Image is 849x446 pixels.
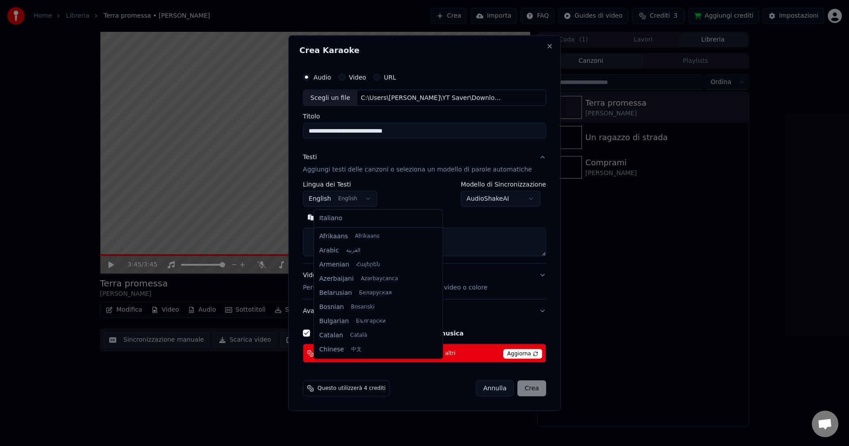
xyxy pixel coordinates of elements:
[361,275,398,282] span: Azərbaycanca
[355,233,380,240] span: Afrikaans
[350,332,367,339] span: Català
[319,274,354,283] span: Azerbaijani
[359,290,392,297] span: Беларуская
[319,345,344,354] span: Chinese
[356,318,386,325] span: Български
[319,246,339,255] span: Arabic
[319,232,348,241] span: Afrikaans
[319,214,342,223] span: Italiano
[319,317,349,326] span: Bulgarian
[319,303,344,312] span: Bosnian
[319,331,343,340] span: Catalan
[319,260,349,269] span: Armenian
[351,304,375,311] span: Bosanski
[351,346,362,353] span: 中文
[319,289,352,297] span: Belarusian
[346,247,360,254] span: العربية
[356,261,380,268] span: Հայերեն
